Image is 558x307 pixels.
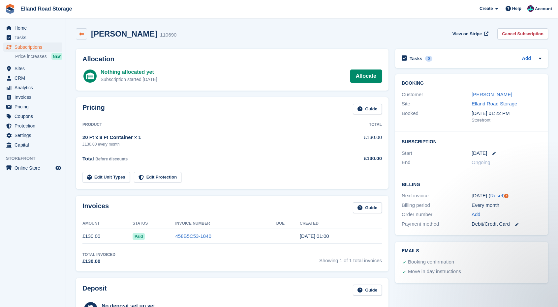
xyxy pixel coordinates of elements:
[15,131,54,140] span: Settings
[503,193,509,199] div: Tooltip anchor
[3,102,62,111] a: menu
[353,285,382,295] a: Guide
[5,4,15,14] img: stora-icon-8386f47178a22dfd0bd8f6a31ec36ba5ce8667c1dd55bd0f319d3a0aa187defe.svg
[6,155,66,162] span: Storefront
[472,159,490,165] span: Ongoing
[82,134,336,141] div: 20 Ft x 8 Ft Container × 1
[101,76,157,83] div: Subscription started [DATE]
[402,150,472,157] div: Start
[402,211,472,218] div: Order number
[3,23,62,33] a: menu
[82,218,133,229] th: Amount
[408,258,454,266] div: Booking confirmation
[82,120,336,130] th: Product
[3,131,62,140] a: menu
[15,93,54,102] span: Invoices
[3,33,62,42] a: menu
[82,252,115,258] div: Total Invoiced
[133,233,145,240] span: Paid
[3,83,62,92] a: menu
[82,258,115,265] div: £130.00
[480,5,493,12] span: Create
[3,112,62,121] a: menu
[101,68,157,76] div: Nothing allocated yet
[472,220,542,228] div: Debit/Credit Card
[527,5,534,12] img: Scott Hullah
[336,155,382,162] div: £130.00
[402,100,472,108] div: Site
[134,172,181,183] a: Edit Protection
[472,192,542,200] div: [DATE] ( )
[15,42,54,52] span: Subscriptions
[3,121,62,130] a: menu
[15,64,54,73] span: Sites
[490,193,503,198] a: Reset
[402,138,542,145] h2: Subscription
[15,53,47,60] span: Price increases
[91,29,157,38] h2: [PERSON_NAME]
[15,33,54,42] span: Tasks
[15,102,54,111] span: Pricing
[82,55,382,63] h2: Allocation
[54,164,62,172] a: Preview store
[402,110,472,124] div: Booked
[15,83,54,92] span: Analytics
[82,172,130,183] a: Edit Unit Types
[133,218,175,229] th: Status
[402,91,472,98] div: Customer
[402,220,472,228] div: Payment method
[472,110,542,117] div: [DATE] 01:22 PM
[353,202,382,213] a: Guide
[300,218,382,229] th: Created
[472,150,487,157] time: 2025-09-28 00:00:00 UTC
[15,23,54,33] span: Home
[3,73,62,83] a: menu
[82,285,107,295] h2: Deposit
[3,42,62,52] a: menu
[82,202,109,213] h2: Invoices
[319,252,382,265] span: Showing 1 of 1 total invoices
[472,92,512,97] a: [PERSON_NAME]
[82,229,133,244] td: £130.00
[408,268,461,276] div: Move in day instructions
[350,70,382,83] a: Allocate
[402,159,472,166] div: End
[336,120,382,130] th: Total
[276,218,300,229] th: Due
[402,81,542,86] h2: Booking
[535,6,552,12] span: Account
[353,104,382,115] a: Guide
[15,140,54,150] span: Capital
[82,156,94,161] span: Total
[522,55,531,63] a: Add
[497,28,548,39] a: Cancel Subscription
[95,157,128,161] span: Before discounts
[175,233,211,239] a: 458B5C53-1840
[15,53,62,60] a: Price increases NEW
[452,31,482,37] span: View on Stripe
[15,163,54,173] span: Online Store
[450,28,490,39] a: View on Stripe
[18,3,75,14] a: Elland Road Storage
[160,31,176,39] div: 110690
[425,56,433,62] div: 0
[3,93,62,102] a: menu
[402,181,542,187] h2: Billing
[15,112,54,121] span: Coupons
[3,140,62,150] a: menu
[402,192,472,200] div: Next invoice
[3,163,62,173] a: menu
[300,233,329,239] time: 2025-09-28 00:00:09 UTC
[15,121,54,130] span: Protection
[82,141,336,147] div: £130.00 every month
[410,56,422,62] h2: Tasks
[175,218,276,229] th: Invoice Number
[472,211,480,218] a: Add
[472,101,517,106] a: Elland Road Storage
[472,202,542,209] div: Every month
[472,117,542,124] div: Storefront
[402,202,472,209] div: Billing period
[512,5,521,12] span: Help
[3,64,62,73] a: menu
[336,130,382,151] td: £130.00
